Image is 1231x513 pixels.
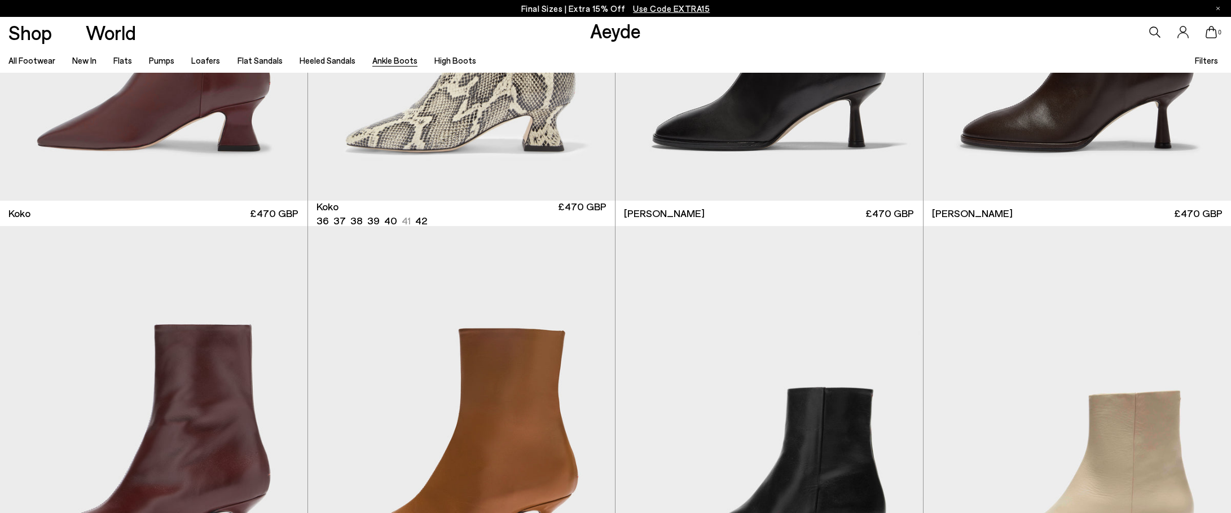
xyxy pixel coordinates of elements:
[250,206,298,220] span: £470 GBP
[8,55,55,65] a: All Footwear
[149,55,174,65] a: Pumps
[932,206,1013,220] span: [PERSON_NAME]
[1195,55,1218,65] span: Filters
[300,55,355,65] a: Heeled Sandals
[333,214,346,228] li: 37
[316,214,424,228] ul: variant
[434,55,476,65] a: High Boots
[86,23,136,42] a: World
[316,214,329,228] li: 36
[521,2,710,16] p: Final Sizes | Extra 15% Off
[1206,26,1217,38] a: 0
[1217,29,1223,36] span: 0
[8,206,30,220] span: Koko
[238,55,283,65] a: Flat Sandals
[590,19,641,42] a: Aeyde
[316,200,338,214] span: Koko
[191,55,220,65] a: Loafers
[615,201,923,226] a: [PERSON_NAME] £470 GBP
[350,214,363,228] li: 38
[372,55,417,65] a: Ankle Boots
[113,55,132,65] a: Flats
[72,55,96,65] a: New In
[624,206,705,220] span: [PERSON_NAME]
[308,201,615,226] a: Koko 36 37 38 39 40 41 42 £470 GBP
[558,200,606,228] span: £470 GBP
[367,214,380,228] li: 39
[8,23,52,42] a: Shop
[865,206,914,220] span: £470 GBP
[384,214,397,228] li: 40
[1174,206,1223,220] span: £470 GBP
[415,214,427,228] li: 42
[633,3,710,14] span: Navigate to /collections/ss25-final-sizes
